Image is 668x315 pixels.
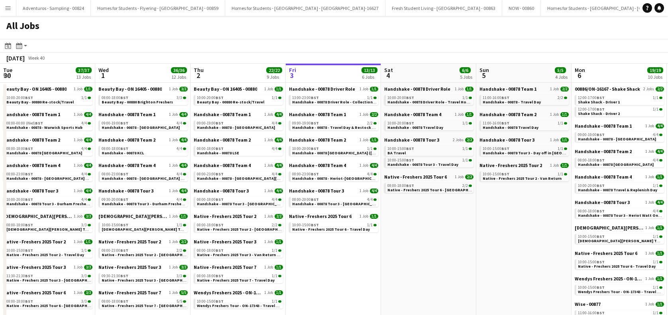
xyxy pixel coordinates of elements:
span: 4/4 [81,121,87,125]
span: 1/1 [272,96,277,100]
span: 1 Job [169,163,178,168]
span: 1 Job [264,87,273,91]
a: Native - Freshers 2025 Tour 21 Job1/1 [479,162,569,168]
a: Native - Freshers 2025 Tour 61 Job2/2 [384,174,473,180]
a: 09:00-19:00BST4/4Handshake - 00878 - [GEOGRAPHIC_DATA] [197,121,281,130]
span: 1 Job [455,112,464,117]
span: 10:00-20:00 [387,96,414,100]
a: 08:00-18:00BST2/2Native - Freshers 2025 Tour 6 - [GEOGRAPHIC_DATA] - [GEOGRAPHIC_DATA] [387,183,472,192]
span: 1/1 [275,87,283,91]
span: Shake Shack - Driver 1 [578,99,620,105]
span: 10:00-15:00 [387,158,414,162]
div: Handshake - 00878 Team 41 Job1/110:00-20:00BST1/1Handshake - 00878 Travel & Replenish Day [575,174,664,199]
div: Handshake - 00878 Team 21 Job1/110:00-20:00BST1/1Handshake - 00878 [GEOGRAPHIC_DATA] ([GEOGRAPHIC... [289,137,378,162]
span: 1/1 [462,121,468,125]
span: BST [597,132,605,137]
span: Handshake - 00878 - Heriot-Watt University On Site Day [292,176,408,181]
span: 4/4 [275,112,283,117]
span: 1 Job [455,87,464,91]
a: Handshake - 00878 Tour 32 Jobs2/2 [384,137,473,143]
span: 4/4 [84,138,92,142]
span: 1/1 [558,121,563,125]
span: BST [406,95,414,100]
div: Handshake - 00878 Team 11 Job4/409:00-19:00BST4/4Handshake - 00878 - [GEOGRAPHIC_DATA] [194,111,283,137]
a: 08:00-18:00BST4/4Handshake - 00878 LSE [197,146,281,155]
span: 1/1 [653,184,658,188]
span: Handshake - 00878 Team 2 [3,137,60,143]
span: Handshake - 00878 Tour 3 - Travel Day [387,162,458,167]
a: Beauty Bay - ON 16405 - 008801 Job1/1 [194,86,283,92]
span: 1 Job [74,163,83,168]
span: Handshake - 00878 Driver Role [384,86,450,92]
span: BST [216,95,224,100]
a: Handshake - 00878 Team 11 Job2/2 [289,111,378,117]
div: Handshake - 00878 Team 11 Job4/409:00-19:00BST4/4Handshake - 00878 - [GEOGRAPHIC_DATA] [98,111,188,137]
div: Native - Freshers 2025 Tour 21 Job1/110:00-15:00BST1/1Native - Freshers 2025 Tour 2 - Van Return [479,162,569,183]
span: 08:00-23:00 [102,172,128,176]
div: Handshake - 00878 Team 41 Job4/408:00-23:00BST4/4Handshake - 00878 - Heriot-[GEOGRAPHIC_DATA] On ... [289,162,378,188]
span: 4/4 [179,112,188,117]
span: BST [35,121,43,126]
a: Beauty Bay - ON 16405 - 008801 Job3/3 [98,86,188,92]
span: BST [311,121,319,126]
span: Handshake - 00878 - Leicester [578,136,656,142]
span: 13:00-23:00 [292,96,319,100]
span: 08:00-18:00 [387,184,414,188]
span: 4/4 [275,163,283,168]
a: Handshake - 00878 Team 11 Job4/4 [98,111,188,117]
a: 10:00-20:00BST1/1Handshake - 00878 [GEOGRAPHIC_DATA] ([GEOGRAPHIC_DATA]) [292,146,377,155]
a: 10:00-20:00BST1/1Handshake - 00878 Driver Role - Travel Home [387,95,472,104]
a: Handshake - 00878 Team 21 Job4/4 [3,137,92,143]
span: Beauty Bay - ON 16405 - 00880 [3,86,67,92]
span: 1/1 [462,147,468,151]
span: 1 Job [264,112,273,117]
a: 10:00-15:00BST1/1Handshake - 00878 Tour 3 - Day off in [GEOGRAPHIC_DATA] [483,146,567,155]
span: Handshake - 00878 Imperial College [6,150,82,156]
span: BST [501,171,509,177]
span: 2/2 [370,112,378,117]
div: Handshake - 00878 Team 11 Job2/211:00-16:00BST2/2Handshake - 00878 - Travel Day [479,86,569,111]
div: Handshake - 00878 Tour 32 Jobs2/210:00-15:00BST1/1BA Travel10:00-15:00BST1/1Handshake - 00878 Tou... [384,137,473,174]
span: 1 Job [264,138,273,142]
span: 1 Job [169,87,178,91]
span: 1/1 [653,96,658,100]
span: 4/4 [275,138,283,142]
span: 1 Job [550,163,559,168]
span: Handshake - 00878 Team 2 [194,137,251,143]
span: BST [120,171,128,177]
span: Handshake - 00878 - Travel Day & Restock Day [292,125,379,130]
button: Fresh Student Living - [GEOGRAPHIC_DATA] - 00863 [385,0,502,16]
span: BST [311,146,319,151]
span: 4/4 [177,121,182,125]
span: 2/2 [462,184,468,188]
span: 4/4 [653,158,658,162]
span: Handshake - 00878 Team 4 [384,111,441,117]
span: BST [216,121,224,126]
span: 1 Job [169,112,178,117]
span: 10:00-20:00 [578,184,605,188]
span: Handshake - 00878 - Lancaster [197,125,275,130]
span: Handshake - 00878 Team 4 [289,162,346,168]
span: BST [597,183,605,188]
span: 09:00-19:00 [292,121,319,125]
a: 11:00-16:00BST1/1Handshake - 00878 Travel Day [483,121,567,130]
a: 09:00-19:00BST4/4Handshake - 00878 - [GEOGRAPHIC_DATA] [102,121,186,130]
div: Handshake - 00878 Tour 31 Job4/410:00-20:00BST4/4Handshake - 00878 Tour 3 - Durham Freshers Day 1 [3,188,92,213]
div: Handshake - 00878 Team 41 Job4/408:00-23:00BST4/4Handshake - 00878 - [GEOGRAPHIC_DATA] On Site Day [98,162,188,188]
a: Handshake - 00878 Tour 31 Job4/4 [3,188,92,194]
a: 08:00-23:00BST4/4Handshake - 00878 - Heriot-[GEOGRAPHIC_DATA] On Site Day [292,171,377,181]
span: BST [216,171,224,177]
span: 4/4 [81,147,87,151]
a: Handshake - 00878 Team 11 Job2/2 [479,86,569,92]
span: 1/1 [656,175,664,179]
div: Handshake - 00878 Team 21 Job4/408:00-18:00BST4/4Handshake - 00878 LSE [194,137,283,162]
a: Handshake - 00878 Team 11 Job4/4 [3,111,92,117]
div: Handshake - 00878 Team 21 Job4/408:00-18:00BST4/4Handshake - 00878 [GEOGRAPHIC_DATA] [3,137,92,162]
span: BST [120,121,128,126]
span: 2/2 [558,96,563,100]
span: 2/2 [465,138,473,142]
a: 10:00-20:00BST1/1Beauty Bay - 00880 Re-stock/Travel [6,95,91,104]
span: BST [311,171,319,177]
span: Handshake - 00878 Team 1 [3,111,60,117]
span: 1/1 [367,96,373,100]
